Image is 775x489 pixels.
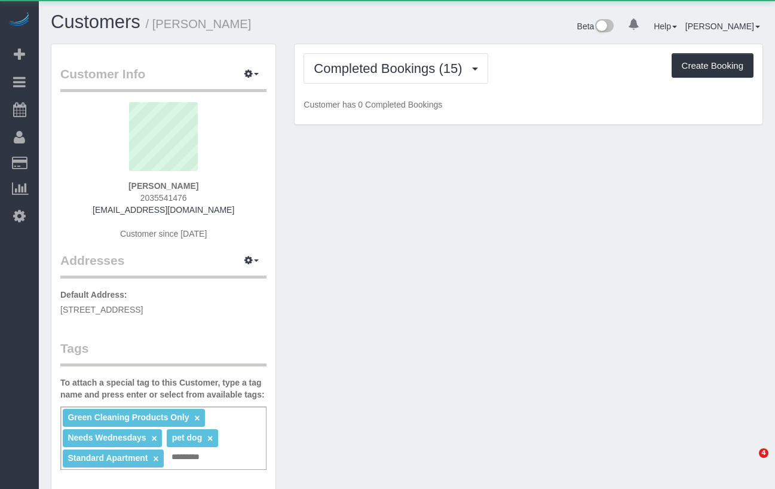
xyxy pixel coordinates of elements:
[68,433,146,442] span: Needs Wednesdays
[7,12,31,29] img: Automaid Logo
[120,229,207,239] span: Customer since [DATE]
[152,433,157,444] a: ×
[194,413,200,423] a: ×
[685,22,760,31] a: [PERSON_NAME]
[654,22,677,31] a: Help
[140,193,187,203] span: 2035541476
[304,99,753,111] p: Customer has 0 Completed Bookings
[172,433,203,442] span: pet dog
[314,61,468,76] span: Completed Bookings (15)
[153,454,158,464] a: ×
[93,205,234,215] a: [EMAIL_ADDRESS][DOMAIN_NAME]
[304,53,488,84] button: Completed Bookings (15)
[60,289,127,301] label: Default Address:
[672,53,753,78] button: Create Booking
[128,181,198,191] strong: [PERSON_NAME]
[60,377,266,401] label: To attach a special tag to this Customer, type a tag name and press enter or select from availabl...
[734,448,763,477] iframe: Intercom live chat
[60,340,266,366] legend: Tags
[51,11,140,32] a: Customers
[594,19,614,35] img: New interface
[68,453,148,463] span: Standard Apartment
[146,17,252,30] small: / [PERSON_NAME]
[207,433,213,444] a: ×
[759,448,768,458] span: 4
[68,412,189,422] span: Green Cleaning Products Only
[60,305,143,314] span: [STREET_ADDRESS]
[577,22,614,31] a: Beta
[60,65,266,92] legend: Customer Info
